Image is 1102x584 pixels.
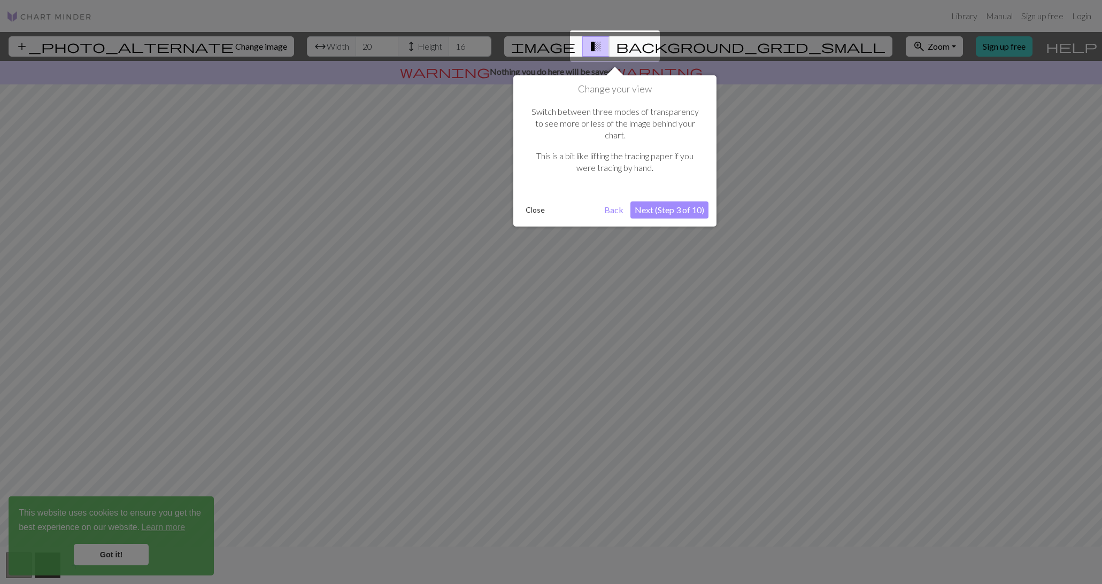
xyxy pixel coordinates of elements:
[527,106,703,142] p: Switch between three modes of transparency to see more or less of the image behind your chart.
[527,150,703,174] p: This is a bit like lifting the tracing paper if you were tracing by hand.
[630,201,708,219] button: Next (Step 3 of 10)
[600,201,628,219] button: Back
[521,83,708,95] h1: Change your view
[521,202,549,218] button: Close
[513,75,716,227] div: Change your view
